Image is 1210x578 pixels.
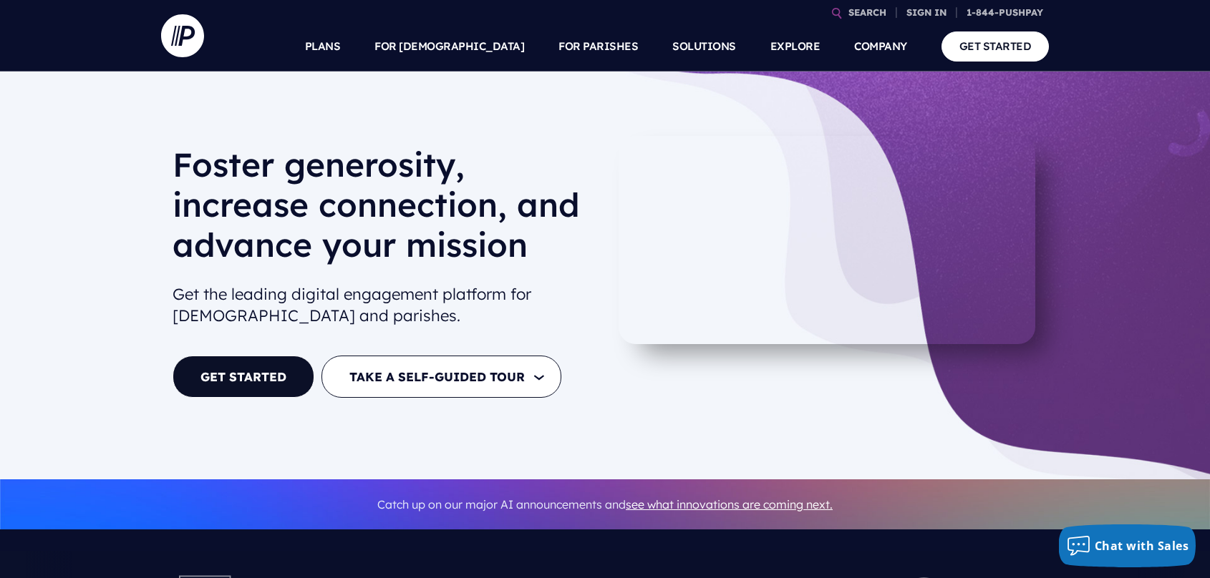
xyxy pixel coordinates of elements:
a: FOR [DEMOGRAPHIC_DATA] [374,21,524,72]
h1: Foster generosity, increase connection, and advance your mission [173,144,594,276]
h2: Get the leading digital engagement platform for [DEMOGRAPHIC_DATA] and parishes. [173,278,594,333]
a: EXPLORE [770,21,821,72]
a: FOR PARISHES [558,21,638,72]
a: GET STARTED [942,31,1050,61]
a: SOLUTIONS [672,21,736,72]
p: Catch up on our major AI announcements and [173,489,1037,521]
button: TAKE A SELF-GUIDED TOUR [321,356,561,398]
a: COMPANY [854,21,907,72]
a: GET STARTED [173,356,314,398]
span: Chat with Sales [1095,538,1189,554]
a: PLANS [305,21,341,72]
a: see what innovations are coming next. [626,497,833,511]
button: Chat with Sales [1059,524,1196,567]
